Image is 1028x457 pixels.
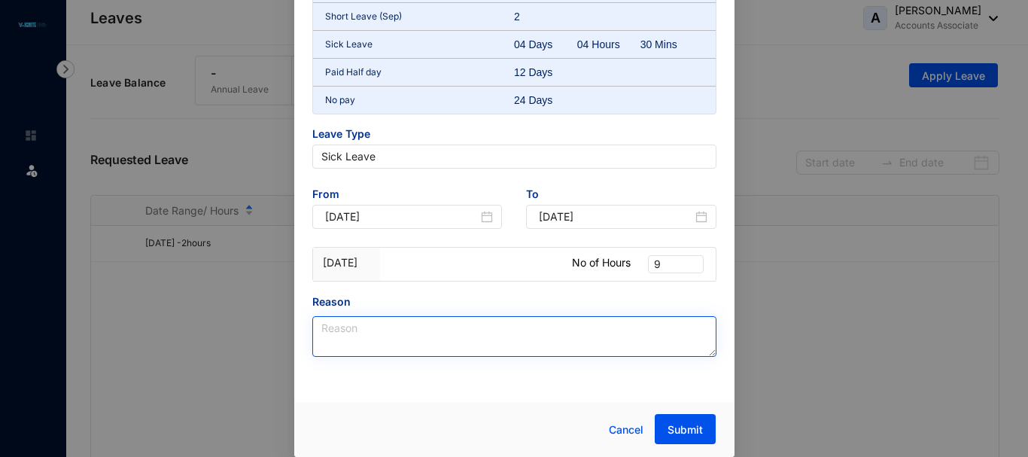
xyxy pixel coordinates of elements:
[312,316,716,357] textarea: Reason
[526,187,716,205] span: To
[321,145,707,168] span: Sick Leave
[640,37,704,52] div: 30 Mins
[325,93,515,108] p: No pay
[577,37,640,52] div: 04 Hours
[668,422,703,437] span: Submit
[539,209,692,225] input: End Date
[572,255,631,270] p: No of Hours
[514,9,577,24] div: 2
[312,294,361,310] label: Reason
[323,255,370,270] p: [DATE]
[312,126,716,145] span: Leave Type
[609,422,643,438] span: Cancel
[598,415,655,445] button: Cancel
[654,256,698,273] span: 9
[514,93,577,108] div: 24 Days
[325,37,515,52] p: Sick Leave
[312,187,503,205] span: From
[514,65,577,80] div: 12 Days
[325,209,479,225] input: Start Date
[325,65,515,80] p: Paid Half day
[655,414,716,444] button: Submit
[325,9,515,24] p: Short Leave (Sep)
[514,37,577,52] div: 04 Days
